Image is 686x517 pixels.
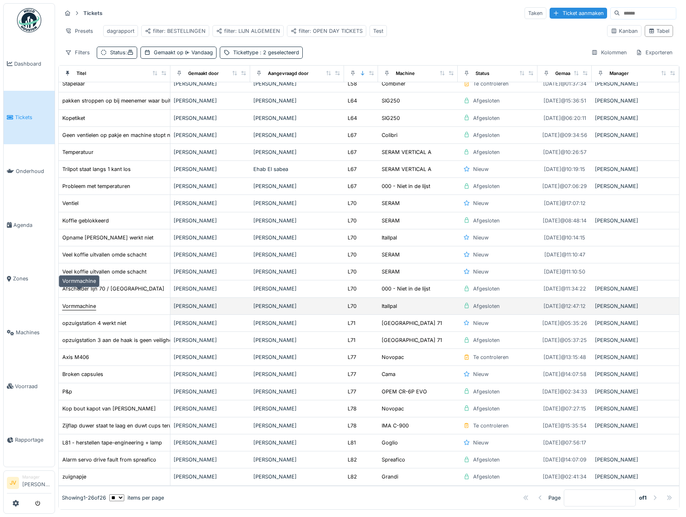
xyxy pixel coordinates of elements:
div: [PERSON_NAME] [174,268,247,276]
div: Temperatuur [62,148,93,156]
div: Axis M406 [62,353,89,361]
div: Koffie geblokkeerd [62,217,109,224]
div: Veel koffie uitvallen omde schacht [62,268,147,276]
a: Rapportage [4,413,55,467]
div: Kopetiket [62,114,85,122]
div: Trilpot staat langs 1 kant los [62,165,131,173]
div: [PERSON_NAME] [595,456,676,464]
div: [DATE] @ 13:15:48 [544,353,586,361]
div: 000 - Niet in de lijst [382,182,430,190]
span: Tickets [15,113,51,121]
div: filter: BESTELLINGEN [145,27,206,35]
div: dagrapport [107,27,134,35]
div: Alarm servo drive fault from spreafico [62,456,156,464]
div: Taken [525,7,546,19]
div: SERAM [382,268,400,276]
a: Machines [4,305,55,359]
div: Novopac [382,353,404,361]
div: Manager [610,70,629,77]
div: [PERSON_NAME] [174,336,247,344]
div: Kop bout kapot van [PERSON_NAME] [62,405,156,412]
div: [PERSON_NAME] [174,97,247,105]
div: [DATE] @ 09:34:56 [542,131,587,139]
div: Afgesloten [473,285,500,293]
div: [DATE] @ 06:20:11 [544,114,586,122]
div: [PERSON_NAME] [595,353,676,361]
div: Showing 1 - 26 of 26 [62,494,106,502]
div: [PERSON_NAME] [595,422,676,429]
div: [PERSON_NAME] [253,182,340,190]
div: Grandi [382,473,398,481]
div: [PERSON_NAME] [595,114,676,122]
div: Afgesloten [473,473,500,481]
div: Te controleren [473,80,509,88]
div: SERAM VERTICAL A [382,165,431,173]
div: 000 - Niet in de lijst [382,285,430,293]
a: Agenda [4,198,55,252]
div: Status [476,70,489,77]
div: Machine [396,70,415,77]
div: [PERSON_NAME] [174,217,247,224]
div: Nieuw [473,319,488,327]
div: L67 [348,131,357,139]
div: Spreafico [382,456,405,464]
li: JV [7,477,19,489]
div: [PERSON_NAME] [253,97,340,105]
div: [PERSON_NAME] [253,319,340,327]
div: Goglio [382,439,398,446]
div: [DATE] @ 12:47:12 [544,302,586,310]
div: [PERSON_NAME] [595,165,676,173]
div: [PERSON_NAME] [253,251,340,258]
div: Nieuw [473,199,488,207]
div: Ticket aanmaken [550,8,607,19]
div: [PERSON_NAME] [253,234,340,241]
div: Ventiel [62,199,79,207]
div: [DATE] @ 15:36:51 [544,97,586,105]
div: L82 [348,473,357,481]
div: Colibri [382,131,397,139]
span: Dashboard [14,60,51,68]
div: [PERSON_NAME] [253,268,340,276]
div: Exporteren [632,47,676,58]
a: JV Manager[PERSON_NAME] [7,474,51,493]
div: [PERSON_NAME] [595,217,676,224]
div: Vormmachine [62,302,96,310]
span: Vandaag [183,49,213,56]
div: [DATE] @ 10:14:15 [544,234,585,241]
div: [PERSON_NAME] [253,388,340,395]
div: [PERSON_NAME] [174,251,247,258]
div: P&p [62,388,72,395]
div: Afscheider lijn 70 / [GEOGRAPHIC_DATA] [62,285,164,293]
span: Rapportage [15,436,51,444]
div: [PERSON_NAME] [595,182,676,190]
div: Afgesloten [473,456,500,464]
div: L58 [348,80,357,88]
div: [PERSON_NAME] [174,114,247,122]
div: Stapelaar [62,80,85,88]
div: [PERSON_NAME] [595,319,676,327]
div: [PERSON_NAME] [174,165,247,173]
div: [DATE] @ 14:07:58 [543,370,586,378]
div: items per page [109,494,164,502]
div: [PERSON_NAME] [253,456,340,464]
div: Afgesloten [473,131,500,139]
a: Voorraad [4,359,55,413]
div: zuignapje [62,473,86,481]
div: [PERSON_NAME] [174,131,247,139]
div: [PERSON_NAME] [174,388,247,395]
div: [PERSON_NAME] [174,234,247,241]
div: [DATE] @ 10:19:15 [544,165,585,173]
div: Tabel [648,27,669,35]
div: [DATE] @ 11:10:50 [544,268,585,276]
div: [PERSON_NAME] [174,148,247,156]
li: [PERSON_NAME] [22,474,51,491]
a: Dashboard [4,37,55,91]
div: Test [373,27,383,35]
div: [PERSON_NAME] [253,473,340,481]
a: Tickets [4,91,55,145]
div: [PERSON_NAME] [253,302,340,310]
span: Machines [16,329,51,336]
a: Onderhoud [4,144,55,198]
div: Combiner [382,80,406,88]
div: Gemaakt op [555,70,581,77]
